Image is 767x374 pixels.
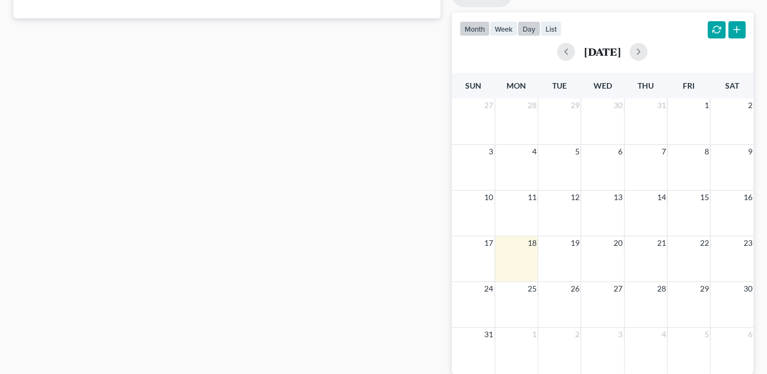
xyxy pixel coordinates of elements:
span: 24 [484,282,495,295]
span: 16 [742,191,754,204]
span: 7 [660,145,667,158]
span: Sun [465,81,481,90]
span: 27 [613,282,624,295]
span: 2 [574,328,581,341]
span: 2 [747,99,754,112]
span: 8 [703,145,710,158]
span: 10 [484,191,495,204]
span: 14 [656,191,667,204]
span: 20 [613,236,624,250]
span: 18 [527,236,538,250]
span: 13 [613,191,624,204]
span: Wed [594,81,612,90]
span: 29 [570,99,581,112]
span: 21 [656,236,667,250]
span: 3 [488,145,495,158]
button: week [490,21,518,36]
span: 1 [703,99,710,112]
span: 28 [527,99,538,112]
span: 31 [484,328,495,341]
button: list [541,21,562,36]
span: 25 [527,282,538,295]
span: 5 [574,145,581,158]
span: 12 [570,191,581,204]
span: Thu [638,81,654,90]
span: Tue [552,81,567,90]
span: 19 [570,236,581,250]
span: 28 [656,282,667,295]
span: 15 [699,191,710,204]
span: 4 [531,145,538,158]
span: Mon [506,81,526,90]
span: 6 [618,145,624,158]
span: 5 [703,328,710,341]
span: 22 [699,236,710,250]
span: 31 [656,99,667,112]
span: 27 [484,99,495,112]
span: 17 [484,236,495,250]
span: 1 [531,328,538,341]
span: Sat [725,81,739,90]
h2: [DATE] [584,46,621,57]
span: 26 [570,282,581,295]
span: 23 [742,236,754,250]
button: month [460,21,490,36]
span: 4 [660,328,667,341]
span: 9 [747,145,754,158]
span: Fri [683,81,694,90]
span: 30 [613,99,624,112]
span: 6 [747,328,754,341]
button: day [518,21,541,36]
span: 3 [618,328,624,341]
span: 30 [742,282,754,295]
span: 11 [527,191,538,204]
span: 29 [699,282,710,295]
